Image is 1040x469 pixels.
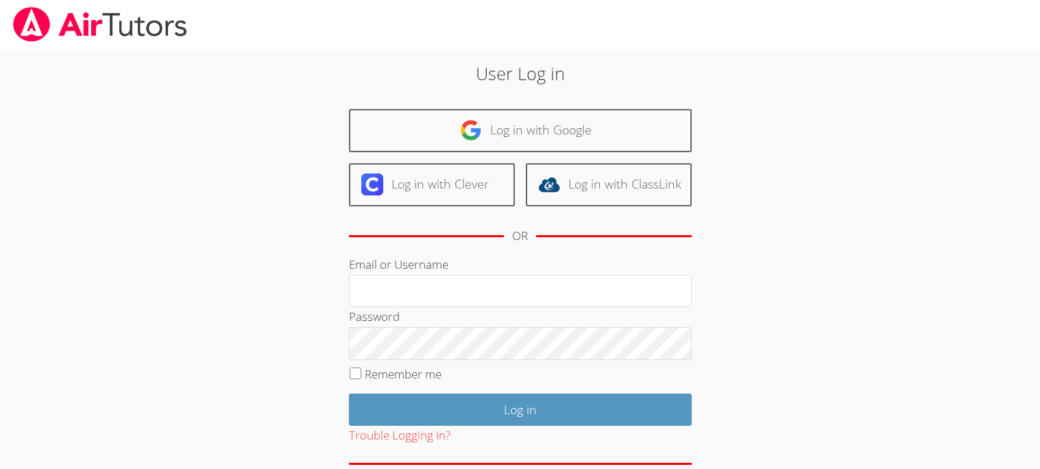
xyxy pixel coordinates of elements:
img: airtutors_banner-c4298cdbf04f3fff15de1276eac7730deb9818008684d7c2e4769d2f7ddbe033.png [12,7,189,42]
input: Log in [349,394,692,426]
h2: User Log in [239,60,801,86]
img: clever-logo-6eab21bc6e7a338710f1a6ff85c0baf02591cd810cc4098c63d3a4b26e2feb20.svg [361,173,383,195]
button: Trouble Logging In? [349,426,450,446]
label: Remember me [365,366,442,382]
a: Log in with ClassLink [526,163,692,206]
img: google-logo-50288ca7cdecda66e5e0955fdab243c47b7ad437acaf1139b6f446037453330a.svg [460,119,482,141]
div: OR [512,226,528,246]
a: Log in with Clever [349,163,515,206]
a: Log in with Google [349,109,692,152]
label: Password [349,309,400,324]
img: classlink-logo-d6bb404cc1216ec64c9a2012d9dc4662098be43eaf13dc465df04b49fa7ab582.svg [538,173,560,195]
label: Email or Username [349,256,448,272]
